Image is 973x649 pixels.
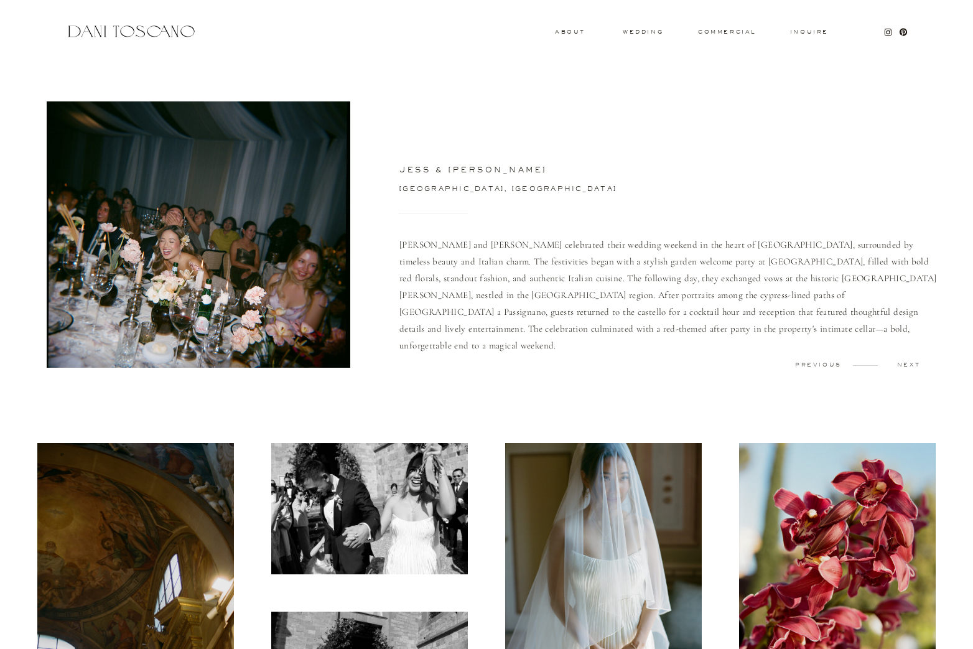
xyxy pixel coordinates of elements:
[788,362,849,368] a: previous
[698,29,755,34] a: commercial
[399,185,646,196] a: [GEOGRAPHIC_DATA], [GEOGRAPHIC_DATA]
[555,29,582,34] a: About
[623,29,663,34] a: wedding
[399,166,786,177] h3: jess & [PERSON_NAME]
[399,236,939,351] p: [PERSON_NAME] and [PERSON_NAME] celebrated their wedding weekend in the heart of [GEOGRAPHIC_DATA...
[789,29,829,35] a: Inquire
[878,362,939,368] a: next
